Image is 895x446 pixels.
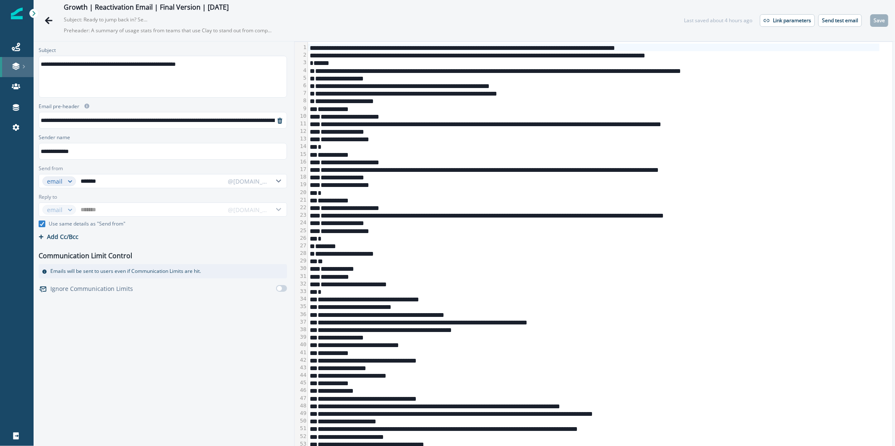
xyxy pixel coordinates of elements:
[295,303,308,310] div: 35
[295,295,308,303] div: 34
[295,51,308,59] div: 2
[295,326,308,333] div: 38
[295,105,308,112] div: 9
[47,177,64,186] div: email
[64,3,229,13] div: Growth | Reactivation Email | Final Version | [DATE]
[50,267,201,275] p: Emails will be sent to users even if Communication Limits are hit.
[295,257,308,264] div: 29
[295,120,308,127] div: 11
[295,410,308,417] div: 49
[228,177,268,186] div: @[DOMAIN_NAME]
[295,371,308,379] div: 44
[295,135,308,143] div: 13
[760,14,815,27] button: Link parameters
[49,220,125,228] p: Use same details as "Send from"
[39,165,63,172] label: Send from
[295,181,308,188] div: 19
[295,425,308,432] div: 51
[295,402,308,410] div: 48
[64,13,148,23] p: Subject: Ready to jump back in? See how winning GTM teams are using Clay.
[295,364,308,371] div: 43
[822,18,858,23] p: Send test email
[39,47,56,56] p: Subject
[295,204,308,211] div: 22
[818,14,862,27] button: Send test email
[295,264,308,272] div: 30
[870,14,888,27] button: Save
[295,318,308,326] div: 37
[295,394,308,402] div: 47
[295,112,308,120] div: 10
[295,249,308,257] div: 28
[295,417,308,425] div: 50
[295,288,308,295] div: 33
[40,12,57,29] button: Go back
[295,333,308,341] div: 39
[295,386,308,394] div: 46
[295,127,308,135] div: 12
[39,193,57,201] label: Reply to
[295,44,308,51] div: 1
[295,189,308,196] div: 20
[11,8,23,19] img: Inflection
[773,18,811,23] p: Link parameters
[295,234,308,242] div: 26
[277,117,283,124] svg: remove-preheader
[295,211,308,219] div: 23
[295,356,308,364] div: 42
[50,284,133,293] p: Ignore Communication Limits
[295,433,308,440] div: 52
[295,242,308,249] div: 27
[295,89,308,97] div: 7
[295,143,308,150] div: 14
[295,227,308,234] div: 25
[295,158,308,166] div: 16
[295,196,308,204] div: 21
[295,150,308,158] div: 15
[295,166,308,173] div: 17
[295,379,308,386] div: 45
[64,23,274,38] p: Preheader: A summary of usage stats from teams that use Clay to stand out from competitors. Join ...
[39,251,132,261] p: Communication Limit Control
[295,341,308,348] div: 40
[295,59,308,66] div: 3
[295,82,308,89] div: 6
[295,349,308,356] div: 41
[295,219,308,226] div: 24
[295,97,308,104] div: 8
[874,18,885,23] p: Save
[295,280,308,288] div: 32
[295,74,308,82] div: 5
[295,67,308,74] div: 4
[39,134,70,143] p: Sender name
[684,17,752,24] div: Last saved about 4 hours ago
[295,272,308,280] div: 31
[39,233,78,241] button: Add Cc/Bcc
[39,103,79,112] p: Email pre-header
[295,173,308,181] div: 18
[295,311,308,318] div: 36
